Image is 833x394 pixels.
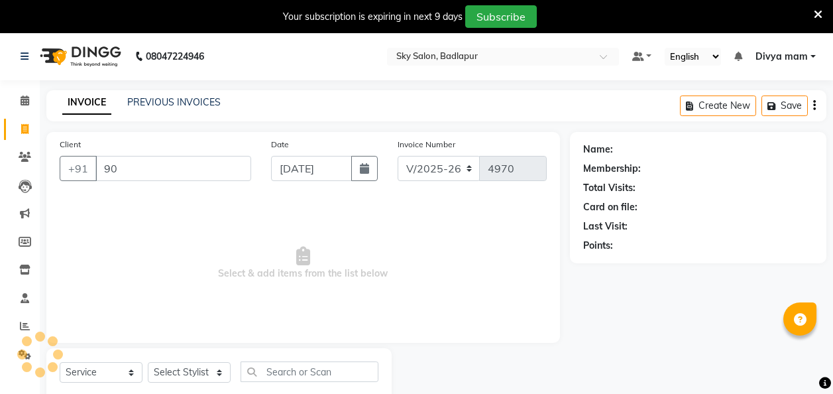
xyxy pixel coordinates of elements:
span: Divya mam [755,50,808,64]
a: PREVIOUS INVOICES [127,96,221,108]
label: Date [271,139,289,151]
a: INVOICE [62,91,111,115]
span: Select & add items from the list below [60,197,547,330]
div: Total Visits: [583,181,636,195]
button: Save [761,96,808,116]
img: logo [34,38,125,75]
button: Subscribe [465,5,537,28]
div: Points: [583,239,613,253]
div: Card on file: [583,200,638,214]
b: 08047224946 [146,38,204,75]
label: Invoice Number [398,139,455,151]
input: Search by Name/Mobile/Email/Code [95,156,251,181]
input: Search or Scan [241,361,378,382]
button: Create New [680,96,756,116]
button: +91 [60,156,97,181]
div: Name: [583,143,613,157]
div: Membership: [583,162,641,176]
div: Last Visit: [583,220,628,233]
label: Client [60,139,81,151]
div: Your subscription is expiring in next 9 days [283,10,463,24]
iframe: chat widget [777,341,820,381]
